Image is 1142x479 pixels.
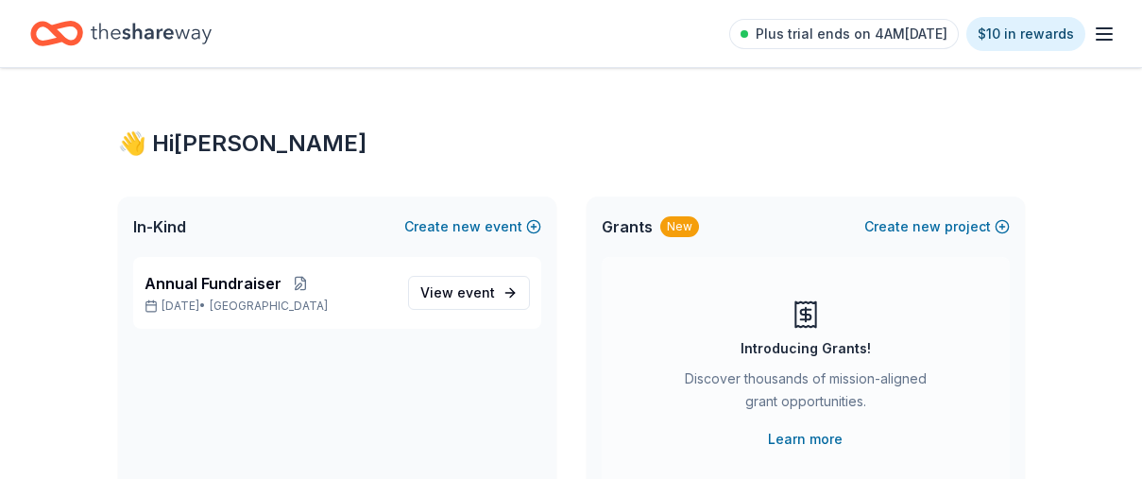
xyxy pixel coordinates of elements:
[966,17,1085,51] a: $10 in rewards
[145,272,281,295] span: Annual Fundraiser
[457,284,495,300] span: event
[602,215,653,238] span: Grants
[452,215,481,238] span: new
[912,215,941,238] span: new
[756,23,947,45] span: Plus trial ends on 4AM[DATE]
[864,215,1010,238] button: Createnewproject
[768,428,843,451] a: Learn more
[133,215,186,238] span: In-Kind
[30,11,212,56] a: Home
[741,337,871,360] div: Introducing Grants!
[118,128,1025,159] div: 👋 Hi [PERSON_NAME]
[729,19,959,49] a: Plus trial ends on 4AM[DATE]
[210,299,328,314] span: [GEOGRAPHIC_DATA]
[660,216,699,237] div: New
[420,282,495,304] span: View
[404,215,541,238] button: Createnewevent
[677,368,934,420] div: Discover thousands of mission-aligned grant opportunities.
[145,299,393,314] p: [DATE] •
[408,276,530,310] a: View event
